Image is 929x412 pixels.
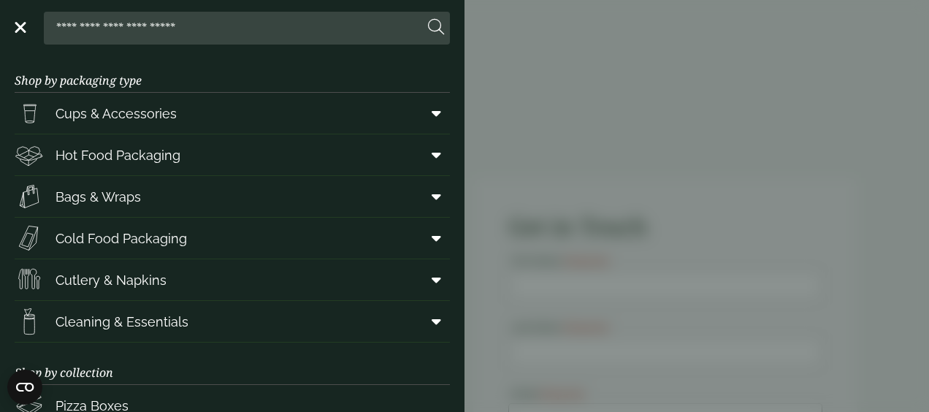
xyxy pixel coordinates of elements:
img: Paper_carriers.svg [15,182,44,211]
img: Deli_box.svg [15,140,44,169]
a: Cleaning & Essentials [15,301,450,342]
a: Cups & Accessories [15,93,450,134]
a: Bags & Wraps [15,176,450,217]
span: Cups & Accessories [56,104,177,123]
span: Cutlery & Napkins [56,270,167,290]
span: Hot Food Packaging [56,145,180,165]
span: Bags & Wraps [56,187,141,207]
img: Cutlery.svg [15,265,44,294]
img: PintNhalf_cup.svg [15,99,44,128]
span: Cold Food Packaging [56,229,187,248]
span: Cleaning & Essentials [56,312,188,332]
a: Cutlery & Napkins [15,259,450,300]
h3: Shop by collection [15,343,450,385]
a: Hot Food Packaging [15,134,450,175]
img: Sandwich_box.svg [15,224,44,253]
h3: Shop by packaging type [15,50,450,93]
button: Open CMP widget [7,370,42,405]
a: Cold Food Packaging [15,218,450,259]
img: open-wipe.svg [15,307,44,336]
